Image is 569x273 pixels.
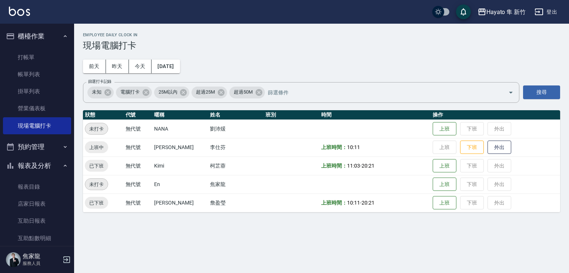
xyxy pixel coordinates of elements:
[87,87,114,98] div: 未知
[319,193,431,212] td: -
[124,156,153,175] td: 無代號
[192,88,219,96] span: 超過25M
[83,60,106,73] button: 前天
[152,138,208,156] td: [PERSON_NAME]
[486,7,526,17] div: Hayato 隼 新竹
[83,40,560,51] h3: 現場電腦打卡
[433,178,456,191] button: 上班
[229,87,265,98] div: 超過50M
[362,200,375,206] span: 20:21
[433,196,456,210] button: 上班
[152,110,208,120] th: 暱稱
[3,195,71,212] a: 店家日報表
[488,141,511,154] button: 外出
[347,200,360,206] span: 10:11
[523,85,560,99] button: 搜尋
[319,110,431,120] th: 時間
[116,88,144,96] span: 電腦打卡
[208,175,264,193] td: 焦家龍
[85,162,108,170] span: 已下班
[6,252,21,267] img: Person
[192,87,227,98] div: 超過25M
[3,49,71,66] a: 打帳單
[9,7,30,16] img: Logo
[106,60,129,73] button: 昨天
[264,110,319,120] th: 班別
[3,117,71,134] a: 現場電腦打卡
[431,110,560,120] th: 操作
[124,119,153,138] td: 無代號
[154,87,190,98] div: 25M以內
[3,156,71,175] button: 報表及分析
[83,33,560,37] h2: Employee Daily Clock In
[3,27,71,46] button: 櫃檯作業
[3,230,71,247] a: 互助點數明細
[129,60,152,73] button: 今天
[532,5,560,19] button: 登出
[124,193,153,212] td: 無代號
[456,4,471,19] button: save
[124,110,153,120] th: 代號
[208,138,264,156] td: 李仕芬
[152,60,180,73] button: [DATE]
[154,88,182,96] span: 25M以內
[3,137,71,156] button: 預約管理
[347,163,360,169] span: 11:03
[83,110,124,120] th: 狀態
[433,159,456,173] button: 上班
[321,163,347,169] b: 上班時間：
[87,88,106,96] span: 未知
[85,125,108,133] span: 未打卡
[3,100,71,117] a: 營業儀表板
[116,87,152,98] div: 電腦打卡
[505,87,517,98] button: Open
[152,175,208,193] td: En
[208,119,264,138] td: 劉沛煖
[88,79,112,84] label: 篩選打卡記錄
[362,163,375,169] span: 20:21
[85,199,108,207] span: 已下班
[23,253,60,260] h5: 焦家龍
[85,144,108,151] span: 上班中
[23,260,60,267] p: 服務人員
[3,178,71,195] a: 報表目錄
[85,181,108,188] span: 未打卡
[208,110,264,120] th: 姓名
[321,200,347,206] b: 上班時間：
[433,122,456,136] button: 上班
[266,86,495,99] input: 篩選條件
[3,212,71,229] a: 互助日報表
[321,144,347,150] b: 上班時間：
[124,138,153,156] td: 無代號
[124,175,153,193] td: 無代號
[152,156,208,175] td: Kimi
[3,66,71,83] a: 帳單列表
[319,156,431,175] td: -
[152,119,208,138] td: NANA
[229,88,257,96] span: 超過50M
[347,144,360,150] span: 10:11
[208,193,264,212] td: 詹盈瑩
[460,141,484,154] button: 下班
[3,83,71,100] a: 掛單列表
[208,156,264,175] td: 柯芷蓉
[152,193,208,212] td: [PERSON_NAME]
[475,4,529,20] button: Hayato 隼 新竹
